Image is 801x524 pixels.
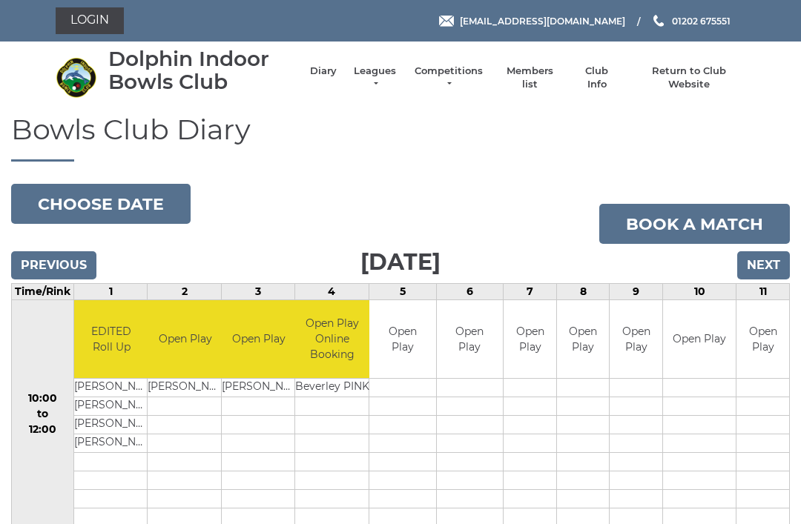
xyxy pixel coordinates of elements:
td: 9 [610,284,663,300]
td: 5 [369,284,436,300]
a: Leagues [352,64,398,91]
td: Open Play [610,300,662,378]
h1: Bowls Club Diary [11,114,790,162]
td: [PERSON_NAME] [222,378,297,397]
a: Diary [310,64,337,78]
td: [PERSON_NAME] [148,378,222,397]
td: 3 [221,284,294,300]
td: 6 [436,284,504,300]
td: Open Play [736,300,789,378]
td: 11 [736,284,790,300]
button: Choose date [11,184,191,224]
a: Email [EMAIL_ADDRESS][DOMAIN_NAME] [439,14,625,28]
a: Return to Club Website [633,64,745,91]
td: Open Play [437,300,504,378]
img: Email [439,16,454,27]
td: Open Play [504,300,556,378]
a: Competitions [413,64,484,91]
td: 7 [504,284,557,300]
td: [PERSON_NAME] [74,415,149,434]
td: EDITED Roll Up [74,300,149,378]
a: Login [56,7,124,34]
td: 2 [148,284,221,300]
td: Open Play [369,300,436,378]
td: Beverley PINK [295,378,369,397]
td: 10 [663,284,736,300]
a: Club Info [576,64,619,91]
a: Phone us 01202 675551 [651,14,731,28]
img: Phone us [653,15,664,27]
td: 1 [73,284,147,300]
td: Open Play [222,300,297,378]
a: Book a match [599,204,790,244]
td: [PERSON_NAME] [74,434,149,452]
a: Members list [498,64,560,91]
td: 8 [556,284,610,300]
input: Next [737,251,790,279]
td: Open Play [148,300,222,378]
input: Previous [11,251,96,279]
td: Open Play Online Booking [295,300,369,378]
div: Dolphin Indoor Bowls Club [108,47,295,93]
td: Open Play [663,300,736,378]
img: Dolphin Indoor Bowls Club [56,57,96,98]
td: Time/Rink [12,284,74,300]
td: [PERSON_NAME] [74,397,149,415]
td: [PERSON_NAME] [74,378,149,397]
td: Open Play [557,300,610,378]
td: 4 [295,284,369,300]
span: [EMAIL_ADDRESS][DOMAIN_NAME] [460,15,625,26]
span: 01202 675551 [672,15,731,26]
